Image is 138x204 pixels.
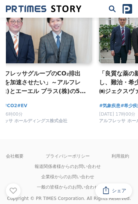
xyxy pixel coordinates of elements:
a: 利用規約 [112,154,129,159]
p: Copyright © PR TIMES Corporation. All Rights Reserved. [6,196,132,201]
a: #CO2 [3,102,17,109]
button: シェア [95,183,132,198]
a: プライバシーポリシー [46,154,90,159]
a: 成果の裏側にあるストーリーをメディアに届ける 成果の裏側にあるストーリーをメディアに届ける [6,5,81,13]
img: 成果の裏側にあるストーリーをメディアに届ける [6,5,81,13]
a: 報道関係者様からのお問い合わせ [35,164,101,169]
a: #気象疾患 [99,102,120,109]
img: prtimes [123,4,132,14]
span: シェア [112,187,126,194]
a: 一般の皆様からのお問い合わせ [37,184,99,190]
a: #EV [17,102,27,109]
span: [DATE] 17時00分 [99,112,135,117]
a: 会社概要 [6,154,24,159]
a: 企業様からのお問い合わせ [41,174,94,179]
